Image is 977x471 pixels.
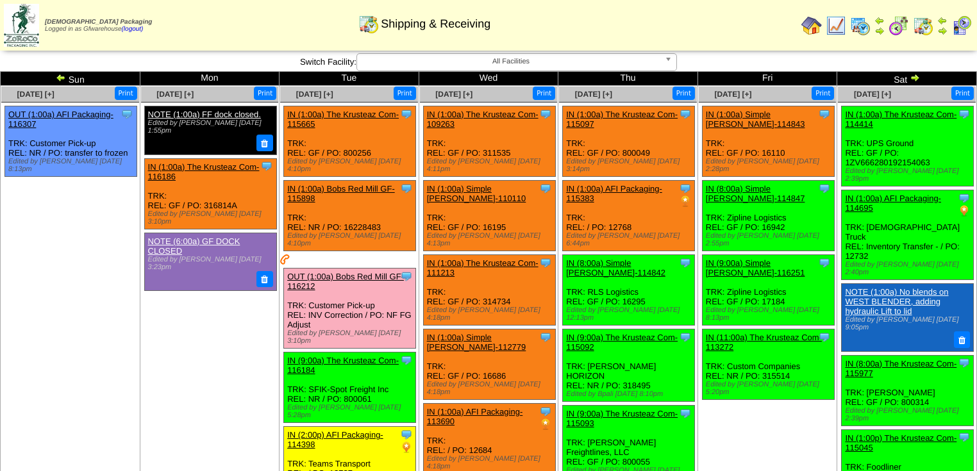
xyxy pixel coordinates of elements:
[818,331,831,343] img: Tooltip
[566,158,694,173] div: Edited by [PERSON_NAME] [DATE] 3:14pm
[958,204,971,217] img: PO
[575,90,612,99] span: [DATE] [+]
[296,90,333,99] a: [DATE] [+]
[845,407,973,422] div: Edited by [PERSON_NAME] [DATE] 2:39pm
[8,110,113,129] a: OUT (1:00a) AFI Packaging-116307
[148,119,271,135] div: Edited by [PERSON_NAME] [DATE] 1:55pm
[287,430,383,449] a: IN (2:00p) AFI Packaging-114398
[362,54,660,69] span: All Facilities
[697,72,837,86] td: Fri
[566,258,665,277] a: IN (8:00a) Simple [PERSON_NAME]-114842
[672,87,695,100] button: Print
[874,15,885,26] img: arrowleft.gif
[801,15,822,36] img: home.gif
[148,210,276,226] div: Edited by [PERSON_NAME] [DATE] 3:10pm
[845,110,956,129] a: IN (1:00a) The Krusteaz Com-114414
[435,90,472,99] span: [DATE] [+]
[889,15,909,36] img: calendarblend.gif
[937,15,948,26] img: arrowleft.gif
[566,333,678,352] a: IN (9:00a) The Krusteaz Com-115092
[566,306,694,322] div: Edited by [PERSON_NAME] [DATE] 12:13pm
[539,405,552,418] img: Tooltip
[400,108,413,120] img: Tooltip
[951,15,972,36] img: calendarcustomer.gif
[913,15,933,36] img: calendarinout.gif
[812,87,834,100] button: Print
[951,87,974,100] button: Print
[423,255,555,326] div: TRK: REL: GF / PO: 314734
[842,190,974,280] div: TRK: [DEMOGRAPHIC_DATA] Truck REL: Inventory Transfer - / PO: 12732
[818,256,831,269] img: Tooltip
[287,110,399,129] a: IN (1:00a) The Krusteaz Com-115665
[400,270,413,283] img: Tooltip
[702,329,834,400] div: TRK: Custom Companies REL: NR / PO: 315514
[566,232,694,247] div: Edited by [PERSON_NAME] [DATE] 6:44pm
[850,15,871,36] img: calendarprod.gif
[427,184,526,203] a: IN (1:00a) Simple [PERSON_NAME]-110110
[427,381,555,396] div: Edited by [PERSON_NAME] [DATE] 4:18pm
[287,184,395,203] a: IN (1:00a) Bobs Red Mill GF-115898
[558,72,698,86] td: Thu
[563,181,695,251] div: TRK: REL: / PO: 12768
[148,162,260,181] a: IN (1:00a) The Krusteaz Com-116186
[423,106,555,177] div: TRK: REL: GF / PO: 311535
[706,258,805,277] a: IN (9:00a) Simple [PERSON_NAME]-116251
[679,108,692,120] img: Tooltip
[400,182,413,195] img: Tooltip
[8,158,137,173] div: Edited by [PERSON_NAME] [DATE] 8:13pm
[958,356,971,369] img: Tooltip
[539,182,552,195] img: Tooltip
[140,72,280,86] td: Mon
[714,90,751,99] span: [DATE] [+]
[427,232,555,247] div: Edited by [PERSON_NAME] [DATE] 4:13pm
[156,90,194,99] a: [DATE] [+]
[45,19,152,33] span: Logged in as Gfwarehouse
[144,158,276,229] div: TRK: REL: GF / PO: 316814A
[45,19,152,26] span: [DEMOGRAPHIC_DATA] Packaging
[679,182,692,195] img: Tooltip
[427,455,555,470] div: Edited by [PERSON_NAME] [DATE] 4:18pm
[423,181,555,251] div: TRK: REL: GF / PO: 16195
[845,194,941,213] a: IN (1:00a) AFI Packaging-114695
[4,4,39,47] img: zoroco-logo-small.webp
[818,108,831,120] img: Tooltip
[702,106,834,177] div: TRK: REL: GF / PO: 16110
[937,26,948,36] img: arrowright.gif
[427,306,555,322] div: Edited by [PERSON_NAME] [DATE] 4:18pm
[679,331,692,343] img: Tooltip
[563,255,695,326] div: TRK: RLS Logistics REL: GF / PO: 16295
[566,110,678,129] a: IN (1:00a) The Krusteaz Com-115097
[679,195,692,208] img: PO
[845,433,956,452] a: IN (1:00p) The Krusteaz Com-115045
[706,333,822,352] a: IN (11:00a) The Krusteaz Com-113272
[115,87,137,100] button: Print
[287,329,415,345] div: Edited by [PERSON_NAME] [DATE] 3:10pm
[854,90,891,99] a: [DATE] [+]
[254,87,276,100] button: Print
[381,17,490,31] span: Shipping & Receiving
[419,72,558,86] td: Wed
[256,271,273,288] button: Delete Note
[845,359,956,378] a: IN (8:00a) The Krusteaz Com-115977
[427,258,539,277] a: IN (1:00a) The Krusteaz Com-111213
[845,316,968,331] div: Edited by [PERSON_NAME] [DATE] 9:05pm
[845,287,948,316] a: NOTE (1:00a) No blends on WEST BLENDER, adding hydraulic Lift to lid
[427,407,523,426] a: IN (1:00a) AFI Packaging-113690
[958,108,971,120] img: Tooltip
[826,15,846,36] img: line_graph.gif
[122,26,144,33] a: (logout)
[17,90,54,99] a: [DATE] [+]
[706,184,805,203] a: IN (8:00a) Simple [PERSON_NAME]-114847
[280,254,290,265] img: Customer has been contacted and delivery has been arranged
[56,72,66,83] img: arrowleft.gif
[842,106,974,186] div: TRK: UPS Ground REL: GF / PO: 1ZV666280192154063
[148,236,240,256] a: NOTE (6:00a) GF DOCK CLOSED
[427,110,539,129] a: IN (1:00a) The Krusteaz Com-109263
[566,390,694,398] div: Edited by Bpali [DATE] 8:10pm
[358,13,379,34] img: calendarinout.gif
[706,306,834,322] div: Edited by [PERSON_NAME] [DATE] 8:13pm
[702,255,834,326] div: TRK: Zipline Logistics REL: GF / PO: 17184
